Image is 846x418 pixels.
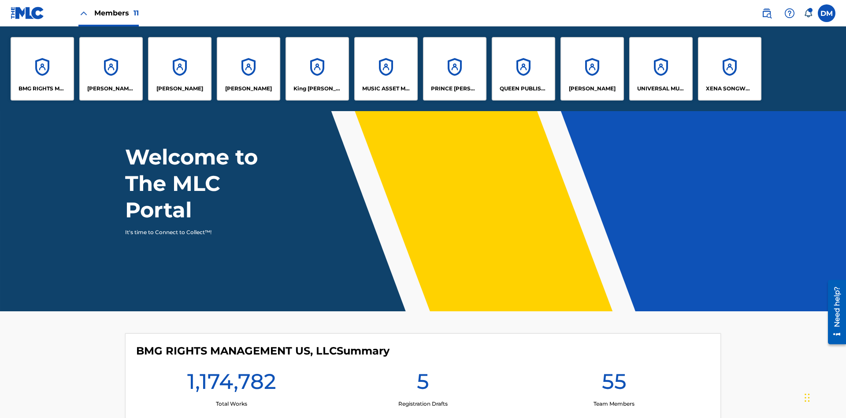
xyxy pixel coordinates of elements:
img: Close [78,8,89,19]
p: RONALD MCTESTERSON [569,85,616,93]
h1: Welcome to The MLC Portal [125,144,290,223]
a: Public Search [758,4,775,22]
a: AccountsKing [PERSON_NAME] [286,37,349,101]
p: QUEEN PUBLISHA [500,85,548,93]
p: EYAMA MCSINGER [225,85,272,93]
img: search [761,8,772,19]
a: AccountsBMG RIGHTS MANAGEMENT US, LLC [11,37,74,101]
a: Accounts[PERSON_NAME] SONGWRITER [79,37,143,101]
img: MLC Logo [11,7,45,19]
div: Notifications [804,9,813,18]
a: AccountsXENA SONGWRITER [698,37,761,101]
p: UNIVERSAL MUSIC PUB GROUP [637,85,685,93]
div: Help [781,4,798,22]
p: Total Works [216,400,247,408]
span: 11 [134,9,139,17]
span: Members [94,8,139,18]
p: It's time to Connect to Collect™! [125,228,278,236]
a: AccountsUNIVERSAL MUSIC PUB GROUP [629,37,693,101]
iframe: Resource Center [821,276,846,349]
a: Accounts[PERSON_NAME] [560,37,624,101]
div: Drag [805,384,810,411]
p: Team Members [594,400,634,408]
p: Registration Drafts [398,400,448,408]
div: User Menu [818,4,835,22]
a: AccountsPRINCE [PERSON_NAME] [423,37,486,101]
iframe: Chat Widget [802,376,846,418]
a: Accounts[PERSON_NAME] [148,37,211,101]
h1: 5 [417,368,429,400]
a: AccountsMUSIC ASSET MANAGEMENT (MAM) [354,37,418,101]
p: MUSIC ASSET MANAGEMENT (MAM) [362,85,410,93]
a: Accounts[PERSON_NAME] [217,37,280,101]
p: XENA SONGWRITER [706,85,754,93]
p: ELVIS COSTELLO [156,85,203,93]
a: AccountsQUEEN PUBLISHA [492,37,555,101]
p: King McTesterson [293,85,341,93]
p: BMG RIGHTS MANAGEMENT US, LLC [19,85,67,93]
img: help [784,8,795,19]
p: PRINCE MCTESTERSON [431,85,479,93]
h1: 55 [602,368,627,400]
p: CLEO SONGWRITER [87,85,135,93]
h4: BMG RIGHTS MANAGEMENT US, LLC [136,344,390,358]
h1: 1,174,782 [187,368,276,400]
